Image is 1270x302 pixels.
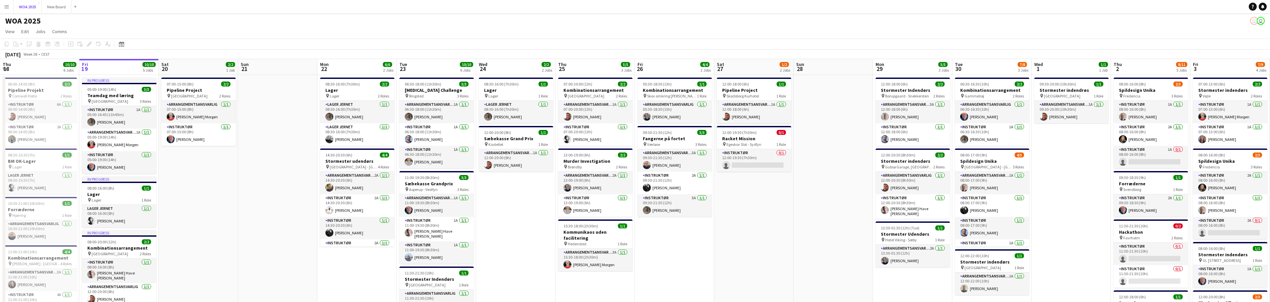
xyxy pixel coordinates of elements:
[3,78,77,146] app-job-card: 06:00-14:00 (8h)2/2Pipeline Projekt Comwell Holte2 RolesInstruktør6A1/106:00-14:00 (8h)[PERSON_NA...
[876,101,950,123] app-card-role: Arrangementsansvarlig3A1/112:00-18:00 (6h)[PERSON_NAME]
[3,27,17,36] a: View
[82,176,156,227] app-job-card: In progress08:00-16:00 (8h)1/1Lager Lager1 RoleLager Jernet1/108:00-16:00 (8h)[PERSON_NAME]
[616,164,627,169] span: 2 Roles
[726,93,759,98] span: Skodsborg Kurhotel
[8,152,35,157] span: 08:30-15:30 (7h)
[538,93,548,98] span: 1 Role
[876,245,950,267] app-card-role: Arrangementsansvarlig2A1/113:30-01:30 (12h)[PERSON_NAME]
[320,194,394,217] app-card-role: Instruktør1A1/114:30-20:30 (6h)[PERSON_NAME]
[1193,123,1267,146] app-card-role: Instruktør1A1/107:00-13:00 (6h)[PERSON_NAME]
[1044,93,1080,98] span: [GEOGRAPHIC_DATA]
[399,78,474,168] div: 06:30-18:00 (11h30m)3/3[MEDICAL_DATA] Challenge Ringsted3 RolesArrangementsansvarlig1A1/106:30-18...
[881,82,908,87] span: 12:00-18:00 (6h)
[1094,93,1103,98] span: 1 Role
[1253,152,1262,157] span: 2/3
[219,93,230,98] span: 2 Roles
[697,93,707,98] span: 1 Role
[12,164,22,169] span: Lager
[717,149,791,172] app-card-role: Instruktør0/112:00-19:30 (7h30m)
[955,78,1029,146] app-job-card: 06:30-16:30 (10h)2/2Kombinationsarrangement Gammelrøj2 RolesArrangementsansvarlig1/106:30-16:30 (...
[82,191,156,197] h3: Lager
[161,87,236,93] h3: Pipeline Project
[558,149,633,217] app-job-card: 13:00-19:00 (6h)2/2Murder Investigation Brøndby2 RolesArrangementsansvarlig2A1/113:00-19:00 (6h)[...
[955,172,1029,194] app-card-role: Arrangementsansvarlig1A1/108:00-17:00 (9h)[PERSON_NAME]
[1015,82,1024,87] span: 2/2
[33,27,48,36] a: Jobs
[19,27,32,36] a: Edit
[399,146,474,168] app-card-role: Instruktør1A1/106:30-18:00 (11h30m)[PERSON_NAME]
[488,93,498,98] span: Lager
[141,198,151,203] span: 1 Role
[87,186,114,191] span: 08:00-16:00 (8h)
[62,201,72,206] span: 1/1
[1173,82,1183,87] span: 2/3
[955,239,1029,262] app-card-role: Instruktør1A1/108:00-17:00 (9h)
[479,78,553,123] app-job-card: 08:30-16:00 (7h30m)1/1Lager Lager1 RoleLager Jernet1/108:30-16:00 (7h30m)[PERSON_NAME]
[568,241,586,246] span: Hedensted
[320,239,394,262] app-card-role: Instruktør2A1/114:30-20:30 (6h)
[1040,82,1076,87] span: 09:30-20:00 (10h30m)
[1193,101,1267,123] app-card-role: Instruktør1A1/107:00-13:00 (6h)[PERSON_NAME] Morgen
[1193,149,1267,239] app-job-card: 08:00-16:00 (8h)2/3Spildesign Unika Fredericia3 RolesInstruktør2A1/108:00-16:00 (8h)[PERSON_NAME]...
[3,172,77,194] app-card-role: Lager Jernet1/108:30-15:30 (7h)[PERSON_NAME]
[1193,194,1267,217] app-card-role: Instruktør1/108:00-16:00 (8h)[PERSON_NAME]
[399,171,474,264] app-job-card: 11:00-19:30 (8h30m)3/3Sæbekasse Grandprix Asperup - Vestfyn3 RolesArrangementsansvarlig1A1/111:00...
[876,221,950,267] app-job-card: 13:30-01:30 (12h) (Tue)1/1Stormester Udendørs Hotel Viking - Sæby1 RoleArrangementsansvarlig2A1/1...
[1119,223,1148,228] span: 11:30-21:30 (10h)
[167,82,194,87] span: 07:00-15:00 (8h)
[1119,175,1146,180] span: 09:30-18:30 (9h)
[82,78,156,83] div: In progress
[330,164,378,169] span: [GEOGRAPHIC_DATA] - [GEOGRAPHIC_DATA]
[637,87,712,93] h3: Kombinationsarrangement
[21,29,29,34] span: Edit
[558,229,633,241] h3: Kommunikaos uden facilitering
[1114,219,1188,288] div: 11:30-21:30 (10h)0/2Hackathon Favrholm2 RolesInstruktør0/111:30-21:30 (10h) Instruktør0/111:30-21...
[479,101,553,123] app-card-role: Lager Jernet1/108:30-16:00 (7h30m)[PERSON_NAME]
[409,93,424,98] span: Ringsted
[1171,235,1183,240] span: 2 Roles
[82,129,156,151] app-card-role: Arrangementsansvarlig1A1/105:00-19:00 (14h)[PERSON_NAME] Morgen
[876,231,950,237] h3: Stormester Udendørs
[1114,171,1188,217] div: 09:30-18:30 (9h)1/1Forræderne Svendborg1 RoleInstruktør2A1/109:30-18:30 (9h)[PERSON_NAME]
[563,152,590,157] span: 13:00-19:00 (6h)
[457,187,468,192] span: 3 Roles
[1034,87,1109,93] h3: Stormester indendrøs
[1015,152,1024,157] span: 4/5
[1198,82,1225,87] span: 07:00-13:00 (6h)
[484,82,519,87] span: 08:30-16:00 (7h30m)
[3,207,77,212] h3: Forræderne
[776,142,786,147] span: 1 Role
[1198,246,1225,251] span: 08:00-16:00 (8h)
[87,87,116,92] span: 05:00-19:00 (14h)
[563,223,598,228] span: 15:30-18:00 (2h30m)
[695,142,707,147] span: 3 Roles
[140,251,151,256] span: 2 Roles
[777,130,786,135] span: 0/1
[955,149,1029,247] app-job-card: 08:00-17:00 (9h)4/5Spildesign Unika [GEOGRAPHIC_DATA] - [GEOGRAPHIC_DATA]5 RolesArrangementsansva...
[82,78,156,174] div: In progress05:00-19:00 (14h)3/3Teamdag med læring [GEOGRAPHIC_DATA]3 RolesInstruktør1A1/105:00-16...
[1013,164,1024,169] span: 5 Roles
[1114,87,1188,93] h3: Spildesign Unika
[637,136,712,142] h3: Fangerne på fortet
[459,82,468,87] span: 3/3
[717,78,791,123] app-job-card: 12:00-18:00 (6h)1/1Pipeline Project Skodsborg Kurhotel1 RoleArrangementsansvarlig1A1/112:00-18:00...
[405,175,439,180] span: 11:00-19:30 (8h30m)
[558,78,633,146] app-job-card: 07:00-20:00 (13h)2/2Kombinationsarrangement [GEOGRAPHIC_DATA]2 RolesArrangementsansvarlig1A1/107:...
[568,164,582,169] span: Brøndby
[399,123,474,146] app-card-role: Instruktør1A1/106:30-18:00 (11h30m)[PERSON_NAME]
[876,78,950,146] div: 12:00-18:00 (6h)2/2Stormester Indendørs Borupgaard - Snekkersten2 RolesArrangementsansvarlig3A1/1...
[3,220,77,243] app-card-role: Arrangementsansvarlig1/110:30-21:00 (10h30m)[PERSON_NAME]
[885,237,917,242] span: Hotel Viking - Sæby
[935,237,945,242] span: 1 Role
[459,175,468,180] span: 3/3
[3,197,77,243] app-job-card: 10:30-21:00 (10h30m)1/1Forræderne Hjørring1 RoleArrangementsansvarlig1/110:30-21:00 (10h30m)[PERS...
[320,172,394,194] app-card-role: Arrangementsansvarlig2A1/114:30-20:30 (6h)[PERSON_NAME]
[1193,78,1267,146] app-job-card: 07:00-13:00 (6h)2/2Stormester indendørs Vejle2 RolesInstruktør1A1/107:00-13:00 (6h)[PERSON_NAME] ...
[82,205,156,227] app-card-role: Lager Jernet1/108:00-16:00 (8h)[PERSON_NAME]
[1123,93,1141,98] span: Fredericia
[1193,217,1267,239] app-card-role: Instruktør2A0/108:00-16:00 (8h)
